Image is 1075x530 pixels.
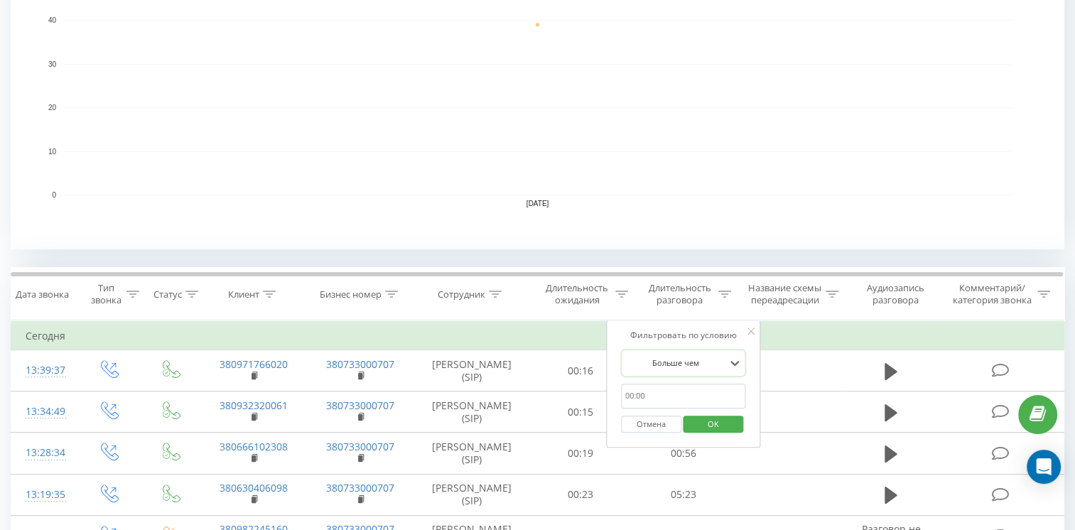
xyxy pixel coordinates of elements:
a: 380666102308 [220,440,288,453]
div: 13:19:35 [26,481,63,509]
div: Бизнес номер [320,288,382,301]
div: Клиент [228,288,259,301]
a: 380630406098 [220,481,288,494]
a: 380971766020 [220,357,288,371]
text: 30 [48,60,57,68]
a: 380733000707 [326,357,394,371]
span: OK [693,413,733,435]
div: Длительность ожидания [542,282,612,306]
div: Длительность разговора [644,282,715,306]
div: 13:34:49 [26,398,63,426]
td: 00:23 [529,474,632,515]
td: [PERSON_NAME] (SIP) [414,391,529,433]
div: Open Intercom Messenger [1027,450,1061,484]
div: 13:28:34 [26,439,63,467]
td: [PERSON_NAME] (SIP) [414,433,529,474]
a: 380733000707 [326,399,394,412]
input: 00:00 [621,384,746,409]
div: Комментарий/категория звонка [951,282,1034,306]
text: 20 [48,104,57,112]
div: Фильтровать по условию [621,328,746,342]
text: 0 [52,191,56,199]
td: 00:56 [632,433,735,474]
td: [PERSON_NAME] (SIP) [414,474,529,515]
td: 00:15 [529,391,632,433]
div: Название схемы переадресации [747,282,822,306]
button: Отмена [621,416,681,433]
text: 40 [48,16,57,24]
td: 00:19 [529,433,632,474]
td: 05:23 [632,474,735,515]
button: OK [684,416,744,433]
div: Аудиозапись разговора [855,282,937,306]
div: Дата звонка [16,288,69,301]
a: 380733000707 [326,440,394,453]
a: 380733000707 [326,481,394,494]
text: 10 [48,148,57,156]
div: Сотрудник [438,288,485,301]
div: Тип звонка [90,282,123,306]
td: [PERSON_NAME] (SIP) [414,350,529,391]
text: [DATE] [526,200,549,207]
div: Статус [153,288,182,301]
td: 00:16 [529,350,632,391]
a: 380932320061 [220,399,288,412]
td: Сегодня [11,322,1064,350]
div: 13:39:37 [26,357,63,384]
